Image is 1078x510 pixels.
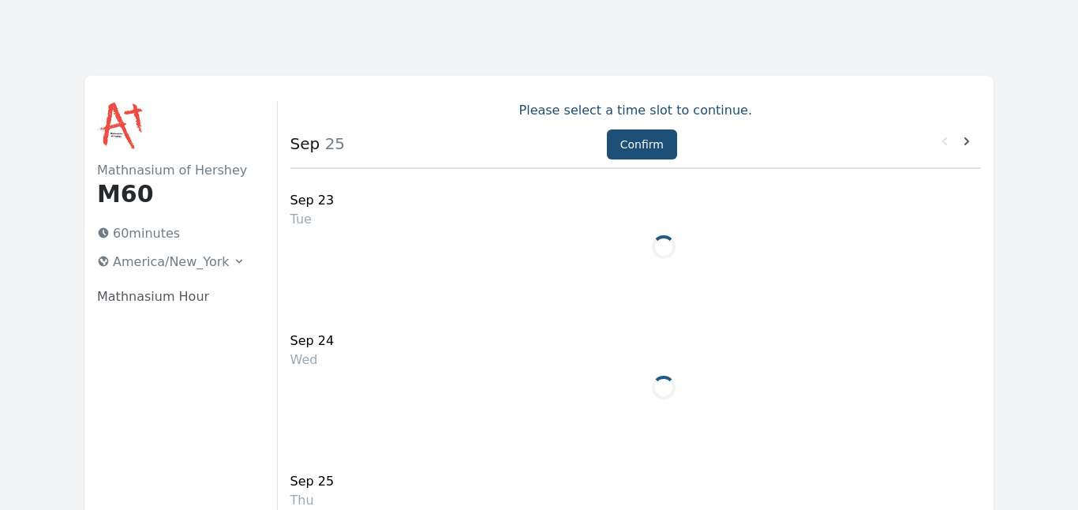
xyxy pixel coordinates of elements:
[290,472,335,491] div: Sep 25
[290,332,335,351] div: Sep 24
[290,351,335,369] div: Wed
[290,101,981,120] p: Please select a time slot to continue.
[97,161,252,180] h2: Mathnasium of Hershey
[290,491,335,510] div: Thu
[97,101,148,152] img: Mathnasium of Hershey
[97,180,252,208] h1: M60
[290,210,335,229] div: Tue
[320,134,345,153] span: 25
[290,191,335,210] div: Sep 23
[97,287,252,306] p: Mathnasium Hour
[607,129,677,159] button: Confirm
[91,249,252,275] button: America/New_York
[91,221,252,246] p: 60 minutes
[290,134,320,153] strong: Sep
